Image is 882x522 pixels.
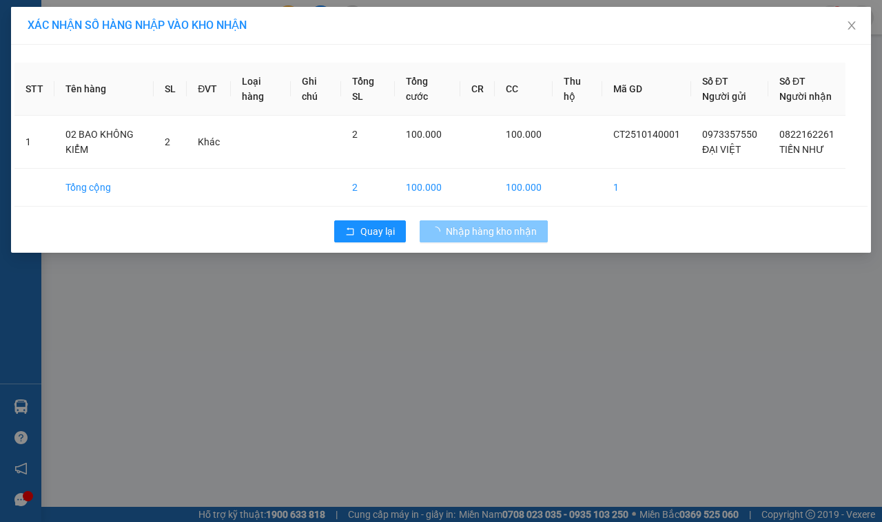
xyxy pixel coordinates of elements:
span: 0822162261 [779,129,834,140]
button: Nhập hàng kho nhận [420,220,548,242]
span: 100.000 [406,129,442,140]
li: 85 [PERSON_NAME] [6,30,263,48]
th: ĐVT [187,63,231,116]
span: Số ĐT [779,76,806,87]
span: phone [79,50,90,61]
td: 100.000 [395,169,460,207]
span: Quay lại [360,224,395,239]
td: Khác [187,116,231,169]
td: 1 [602,169,691,207]
th: CC [495,63,553,116]
span: XÁC NHẬN SỐ HÀNG NHẬP VÀO KHO NHẬN [28,19,247,32]
button: rollbackQuay lại [334,220,406,242]
li: 02839.63.63.63 [6,48,263,65]
span: rollback [345,227,355,238]
span: 100.000 [506,129,542,140]
th: Ghi chú [291,63,341,116]
th: Loại hàng [231,63,291,116]
td: 02 BAO KHÔNG KIỂM [54,116,154,169]
b: GỬI : VP Đầm Dơi [6,86,155,109]
span: Người nhận [779,91,832,102]
th: Tổng SL [341,63,395,116]
span: 2 [352,129,358,140]
th: SL [154,63,187,116]
span: 2 [165,136,170,147]
td: 2 [341,169,395,207]
th: Tên hàng [54,63,154,116]
th: Mã GD [602,63,691,116]
button: Close [832,7,871,45]
td: 1 [14,116,54,169]
span: close [846,20,857,31]
span: environment [79,33,90,44]
b: [PERSON_NAME] [79,9,195,26]
td: 100.000 [495,169,553,207]
th: Thu hộ [553,63,602,116]
span: TIẾN NHƯ [779,144,824,155]
th: CR [460,63,495,116]
th: Tổng cước [395,63,460,116]
span: loading [431,227,446,236]
span: Người gửi [702,91,746,102]
span: CT2510140001 [613,129,680,140]
span: Nhập hàng kho nhận [446,224,537,239]
th: STT [14,63,54,116]
span: ĐẠI VIỆT [702,144,741,155]
span: 0973357550 [702,129,757,140]
td: Tổng cộng [54,169,154,207]
span: Số ĐT [702,76,728,87]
